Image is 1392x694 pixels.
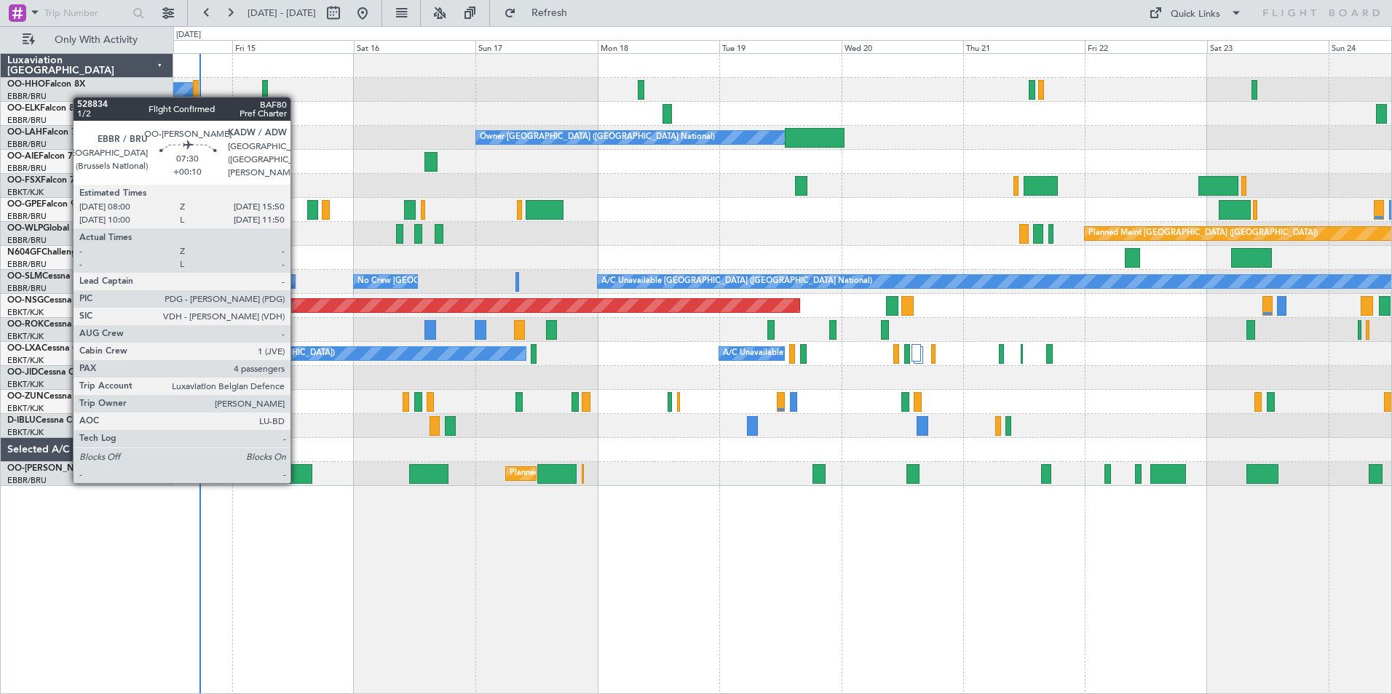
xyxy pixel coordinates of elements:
[176,29,201,41] div: [DATE]
[480,127,715,148] div: Owner [GEOGRAPHIC_DATA] ([GEOGRAPHIC_DATA] National)
[723,343,783,364] div: A/C Unavailable
[719,40,841,53] div: Tue 19
[1207,40,1329,53] div: Sat 23
[7,368,102,377] a: OO-JIDCessna CJ1 525
[7,176,41,185] span: OO-FSX
[1085,40,1206,53] div: Fri 22
[7,176,81,185] a: OO-FSXFalcon 7X
[7,259,47,270] a: EBBR/BRU
[7,104,40,113] span: OO-ELK
[497,1,585,25] button: Refresh
[7,464,96,473] span: OO-[PERSON_NAME]
[7,283,47,294] a: EBBR/BRU
[7,163,47,174] a: EBBR/BRU
[7,80,85,89] a: OO-HHOFalcon 8X
[7,392,124,401] a: OO-ZUNCessna Citation CJ4
[7,296,44,305] span: OO-NSG
[7,224,43,233] span: OO-WLP
[354,40,475,53] div: Sat 16
[170,343,335,364] div: No Crew Chambery ([GEOGRAPHIC_DATA])
[248,7,316,20] span: [DATE] - [DATE]
[7,344,122,353] a: OO-LXACessna Citation CJ4
[519,8,580,18] span: Refresh
[16,28,158,52] button: Only With Activity
[232,40,354,53] div: Fri 15
[598,40,719,53] div: Mon 18
[1142,1,1249,25] button: Quick Links
[7,91,47,102] a: EBBR/BRU
[7,248,41,257] span: N604GF
[7,379,44,390] a: EBKT/KJK
[7,104,80,113] a: OO-ELKFalcon 8X
[7,296,124,305] a: OO-NSGCessna Citation CJ4
[7,320,44,329] span: OO-ROK
[7,464,136,473] a: OO-[PERSON_NAME]Falcon 7X
[7,368,38,377] span: OO-JID
[7,355,44,366] a: EBKT/KJK
[357,271,601,292] div: No Crew [GEOGRAPHIC_DATA] ([GEOGRAPHIC_DATA] National)
[7,403,44,414] a: EBKT/KJK
[7,331,44,342] a: EBKT/KJK
[7,344,41,353] span: OO-LXA
[7,139,47,150] a: EBBR/BRU
[7,128,42,137] span: OO-LAH
[7,224,92,233] a: OO-WLPGlobal 5500
[7,152,79,161] a: OO-AIEFalcon 7X
[7,427,44,438] a: EBKT/KJK
[7,307,44,318] a: EBKT/KJK
[842,40,963,53] div: Wed 20
[510,463,773,484] div: Planned Maint [GEOGRAPHIC_DATA] ([GEOGRAPHIC_DATA] National)
[7,392,44,401] span: OO-ZUN
[7,115,47,126] a: EBBR/BRU
[7,320,124,329] a: OO-ROKCessna Citation CJ4
[7,235,47,246] a: EBBR/BRU
[7,248,104,257] a: N604GFChallenger 604
[44,2,128,24] input: Trip Number
[475,40,597,53] div: Sun 17
[7,272,123,281] a: OO-SLMCessna Citation XLS
[1088,223,1318,244] div: Planned Maint [GEOGRAPHIC_DATA] ([GEOGRAPHIC_DATA])
[7,200,41,209] span: OO-GPE
[1171,7,1220,22] div: Quick Links
[7,152,39,161] span: OO-AIE
[38,35,154,45] span: Only With Activity
[7,128,82,137] a: OO-LAHFalcon 7X
[7,211,47,222] a: EBBR/BRU
[7,272,42,281] span: OO-SLM
[7,80,45,89] span: OO-HHO
[7,200,128,209] a: OO-GPEFalcon 900EX EASy II
[963,40,1085,53] div: Thu 21
[601,271,872,292] div: A/C Unavailable [GEOGRAPHIC_DATA] ([GEOGRAPHIC_DATA] National)
[7,416,36,425] span: D-IBLU
[7,475,47,486] a: EBBR/BRU
[7,187,44,198] a: EBKT/KJK
[7,416,114,425] a: D-IBLUCessna Citation M2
